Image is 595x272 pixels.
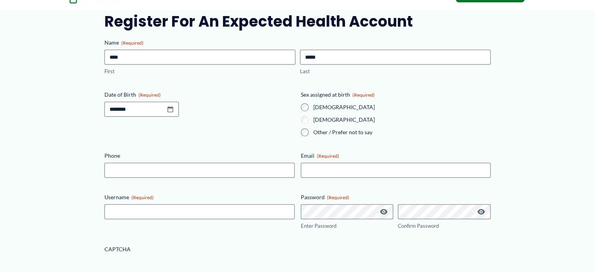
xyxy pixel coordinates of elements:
[300,68,491,75] label: Last
[313,128,491,136] label: Other / Prefer not to say
[121,40,144,46] span: (Required)
[104,91,294,99] label: Date of Birth
[138,92,161,98] span: (Required)
[327,195,349,200] span: (Required)
[104,152,294,160] label: Phone
[104,12,491,31] h2: Register for an Expected Health Account
[104,39,144,47] legend: Name
[104,68,295,75] label: First
[131,195,154,200] span: (Required)
[379,207,388,216] button: Show Password
[313,103,491,111] label: [DEMOGRAPHIC_DATA]
[352,92,375,98] span: (Required)
[398,222,491,230] label: Confirm Password
[301,222,394,230] label: Enter Password
[104,193,294,201] label: Username
[301,152,491,160] label: Email
[301,193,349,201] legend: Password
[104,245,491,253] label: CAPTCHA
[317,153,339,159] span: (Required)
[301,91,375,99] legend: Sex assigned at birth
[313,116,491,124] label: [DEMOGRAPHIC_DATA]
[476,207,486,216] button: Show Password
